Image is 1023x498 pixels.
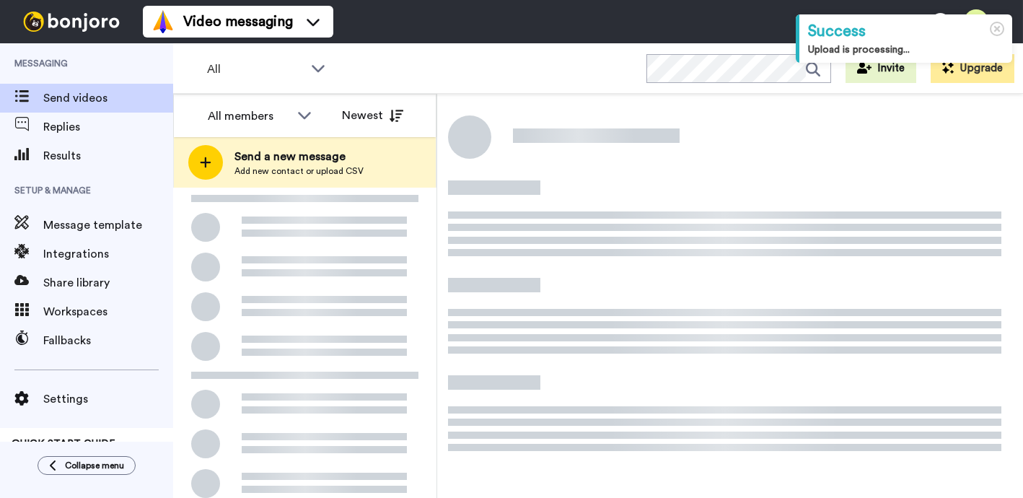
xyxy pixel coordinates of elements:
button: Collapse menu [38,456,136,475]
span: Workspaces [43,303,173,320]
span: Settings [43,390,173,408]
span: Send a new message [234,148,364,165]
span: Collapse menu [65,460,124,471]
span: QUICK START GUIDE [12,439,115,449]
span: Add new contact or upload CSV [234,165,364,177]
img: bj-logo-header-white.svg [17,12,126,32]
span: Integrations [43,245,173,263]
span: Fallbacks [43,332,173,349]
div: Success [808,20,1004,43]
img: vm-color.svg [152,10,175,33]
span: Send videos [43,89,173,107]
button: Newest [331,101,414,130]
span: Message template [43,217,173,234]
div: All members [208,108,290,125]
span: Share library [43,274,173,292]
span: Video messaging [183,12,293,32]
button: Invite [846,54,916,83]
span: Results [43,147,173,165]
span: All [207,61,304,78]
span: Replies [43,118,173,136]
button: Upgrade [931,54,1014,83]
div: Upload is processing... [808,43,1004,57]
